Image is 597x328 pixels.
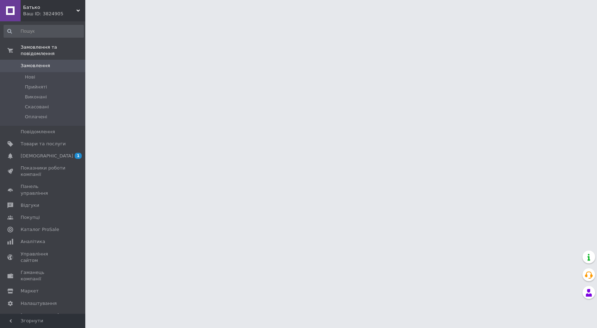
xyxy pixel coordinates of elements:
span: Скасовані [25,104,49,110]
span: Управління сайтом [21,251,66,264]
span: Повідомлення [21,129,55,135]
span: 1 [75,153,82,159]
span: Нові [25,74,35,80]
span: Панель управління [21,183,66,196]
span: Гаманець компанії [21,269,66,282]
span: Батько [23,4,76,11]
div: Ваш ID: 3824905 [23,11,85,17]
span: Виконані [25,94,47,100]
span: Оплачені [25,114,47,120]
span: Прийняті [25,84,47,90]
span: [DEMOGRAPHIC_DATA] [21,153,73,159]
span: Замовлення та повідомлення [21,44,85,57]
span: Налаштування [21,300,57,307]
span: Каталог ProSale [21,226,59,233]
input: Пошук [4,25,84,38]
span: Відгуки [21,202,39,209]
span: Покупці [21,214,40,221]
span: Показники роботи компанії [21,165,66,178]
span: Аналітика [21,238,45,245]
span: Маркет [21,288,39,294]
span: Замовлення [21,63,50,69]
span: Товари та послуги [21,141,66,147]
